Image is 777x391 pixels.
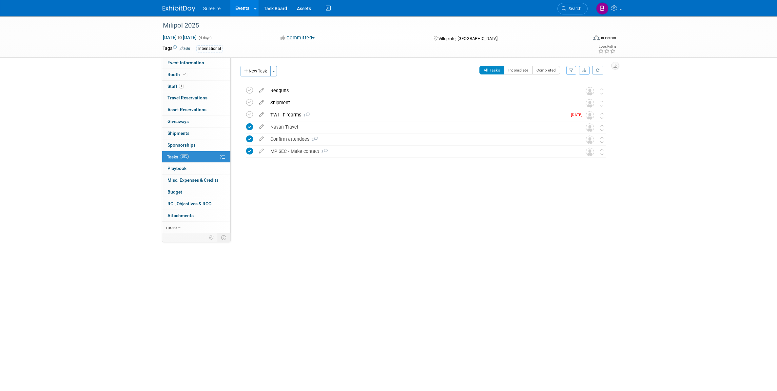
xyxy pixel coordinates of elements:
[163,45,190,52] td: Tags
[206,233,217,242] td: Personalize Event Tab Strip
[571,113,586,117] span: [DATE]
[438,36,497,41] span: Villepinte, [GEOGRAPHIC_DATA]
[557,3,588,14] a: Search
[600,88,604,94] i: Move task
[600,137,604,143] i: Move task
[162,92,230,104] a: Travel Reservations
[267,97,573,108] div: Shipment
[256,148,267,154] a: edit
[167,95,207,100] span: Travel Reservations
[217,233,230,242] td: Toggle Event Tabs
[586,87,594,95] img: Unassigned
[241,66,271,76] button: New Task
[586,99,594,108] img: Unassigned
[167,131,189,136] span: Shipments
[162,57,230,69] a: Event Information
[162,198,230,210] a: ROI, Objectives & ROO
[167,119,189,124] span: Giveaways
[162,210,230,221] a: Attachments
[183,72,186,76] i: Booth reservation complete
[566,6,581,11] span: Search
[504,66,533,74] button: Incomplete
[586,111,594,120] img: Unassigned
[598,45,616,48] div: Event Rating
[600,125,604,131] i: Move task
[301,113,310,117] span: 1
[167,213,194,218] span: Attachments
[319,150,328,154] span: 3
[167,189,182,195] span: Budget
[162,81,230,92] a: Staff1
[167,201,211,206] span: ROI, Objectives & ROO
[162,139,230,151] a: Sponsorships
[267,146,573,157] div: MP SEC - Make contact
[196,45,223,52] div: International
[180,154,189,159] span: 50%
[162,128,230,139] a: Shipments
[162,69,230,80] a: Booth
[267,134,573,145] div: Confirm attendees
[166,225,177,230] span: more
[180,46,190,51] a: Edit
[267,85,573,96] div: Redguns
[278,34,317,41] button: Committed
[203,6,221,11] span: SureFire
[162,186,230,198] a: Budget
[256,112,267,118] a: edit
[163,34,197,40] span: [DATE] [DATE]
[532,66,560,74] button: Completed
[256,136,267,142] a: edit
[162,175,230,186] a: Misc. Expenses & Credits
[267,121,573,133] div: Navan Travel
[162,151,230,163] a: Tasks50%
[309,137,318,142] span: 2
[256,88,267,93] a: edit
[600,113,604,119] i: Move task
[593,35,600,40] img: Format-Inperson.png
[601,35,616,40] div: In-Person
[600,149,604,155] i: Move task
[167,177,219,183] span: Misc. Expenses & Credits
[179,84,184,89] span: 1
[596,2,609,15] img: Bree Yoshikawa
[167,142,196,148] span: Sponsorships
[256,124,267,130] a: edit
[167,107,206,112] span: Asset Reservations
[479,66,505,74] button: All Tasks
[167,84,184,89] span: Staff
[167,166,186,171] span: Playbook
[167,72,187,77] span: Booth
[267,109,567,120] div: TWI - Firearms
[163,6,195,12] img: ExhibitDay
[549,34,616,44] div: Event Format
[600,100,604,107] i: Move task
[256,100,267,106] a: edit
[198,36,212,40] span: (4 days)
[167,154,189,159] span: Tasks
[162,104,230,115] a: Asset Reservations
[167,60,204,65] span: Event Information
[162,116,230,127] a: Giveaways
[177,35,183,40] span: to
[162,222,230,233] a: more
[162,163,230,174] a: Playbook
[592,66,603,74] a: Refresh
[161,20,578,31] div: Milipol 2025
[586,135,594,144] img: Unassigned
[586,123,594,132] img: Unassigned
[586,148,594,156] img: Unassigned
